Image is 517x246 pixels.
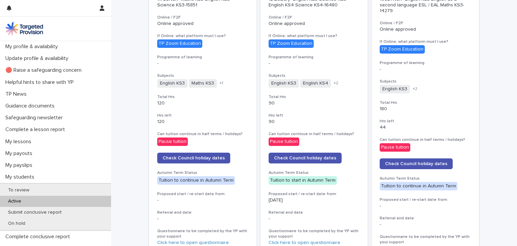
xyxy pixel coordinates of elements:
p: Complete a lesson report [3,126,70,133]
h3: Programme of learning [269,55,360,60]
p: - [380,203,471,209]
p: Online approved [269,21,360,27]
h3: Online / F2F [380,21,471,26]
a: Check Council holiday dates [269,153,342,163]
p: [DATE] [269,197,360,203]
span: Check Council holiday dates [274,156,336,160]
h3: Autumn Term Status [380,176,471,181]
div: Pause tuition [380,143,410,152]
h3: Questionnaire to be completed by the YP with your support [269,228,360,239]
span: + 2 [413,87,417,91]
p: To review [3,187,35,193]
div: Pause tuition [157,137,188,146]
h3: Total Hrs [380,100,471,105]
h3: Programme of learning [380,60,471,66]
div: Tuition to start in Autumn Term [269,176,337,185]
p: My students [3,174,40,180]
p: - [269,216,360,222]
h3: Proposed start / re-start date from: [157,191,248,197]
p: - [380,222,471,227]
h3: Proposed start / re-start date from: [380,197,471,203]
h3: Hrs left [157,113,248,118]
p: 🔴 Raise a safeguarding concern [3,67,87,73]
h3: Hrs left [269,113,360,118]
span: English KS4 [300,79,331,88]
p: My payslips [3,162,38,168]
h3: Can tuition continue in half terms / holidays? [269,131,360,137]
p: Online approved [157,21,248,27]
p: - [157,216,248,222]
span: English KS3 [157,79,187,88]
p: 44 [380,125,471,130]
p: Update profile & availability [3,55,74,62]
h3: Subjects [269,73,360,79]
div: Tuition to continue in Autumn Term [380,182,457,190]
a: Check Council holiday dates [380,158,453,169]
p: - [269,61,360,66]
h3: Programme of learning [157,55,248,60]
span: English KS3 [380,85,410,93]
h3: Online / F2F [269,15,360,20]
div: Pause tuition [269,137,299,146]
p: My payouts [3,150,38,157]
h3: Total Hrs [157,94,248,100]
p: My lessons [3,139,37,145]
h3: Subjects [380,79,471,84]
h3: Questionnaire to be completed by the YP with your support [157,228,248,239]
p: TP News [3,91,32,97]
p: 90 [269,119,360,125]
div: TP Zoom Education [269,39,314,48]
p: Online approved [380,27,471,32]
p: 180 [380,106,471,112]
p: My profile & availability [3,43,63,50]
h3: Autumn Term Status [157,170,248,176]
p: - [157,61,248,66]
p: - [380,66,471,72]
p: - [157,197,248,203]
p: 120 [157,100,248,106]
h3: Total Hrs [269,94,360,100]
h3: Referral end date [269,210,360,215]
h3: If Online, what platform must I use? [380,39,471,44]
h3: Questionnaire to be completed by the YP with your support [380,234,471,245]
h3: If Online, what platform must I use? [269,33,360,39]
span: Check Council holiday dates [163,156,225,160]
a: Check Council holiday dates [157,153,230,163]
h3: Proposed start / re-start date from: [269,191,360,197]
span: Check Council holiday dates [385,161,447,166]
h3: Can tuition continue in half terms / holidays? [380,137,471,143]
h3: Referral end date [380,216,471,221]
p: 120 [157,119,248,125]
div: TP Zoom Education [380,45,425,54]
div: Tuition to continue in Autumn Term [157,176,235,185]
a: Click here to open questionnaire [157,240,229,245]
h3: Subjects [157,73,248,79]
span: English KS3 [269,79,299,88]
h3: Referral end date [157,210,248,215]
h3: Online / F2F [157,15,248,20]
img: M5nRWzHhSzIhMunXDL62 [5,22,43,35]
h3: Can tuition continue in half terms / holidays? [157,131,248,137]
p: Complete conclusive report [3,234,75,240]
span: Maths KS3 [189,79,217,88]
h3: If Online, what platform must I use? [157,33,248,39]
p: Helpful hints to share with YP [3,79,79,86]
p: Submit conclusive report [3,210,67,215]
span: + 1 [219,81,223,85]
p: 90 [269,100,360,106]
p: Guidance documents [3,103,60,109]
span: + 2 [334,81,338,85]
h3: Hrs left [380,119,471,124]
a: Click here to open questionnaire [269,240,340,245]
p: Safeguarding newsletter [3,115,68,121]
p: Active [3,198,27,204]
div: TP Zoom Education [157,39,202,48]
h3: Autumn Term Status [269,170,360,176]
p: On hold [3,221,31,226]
